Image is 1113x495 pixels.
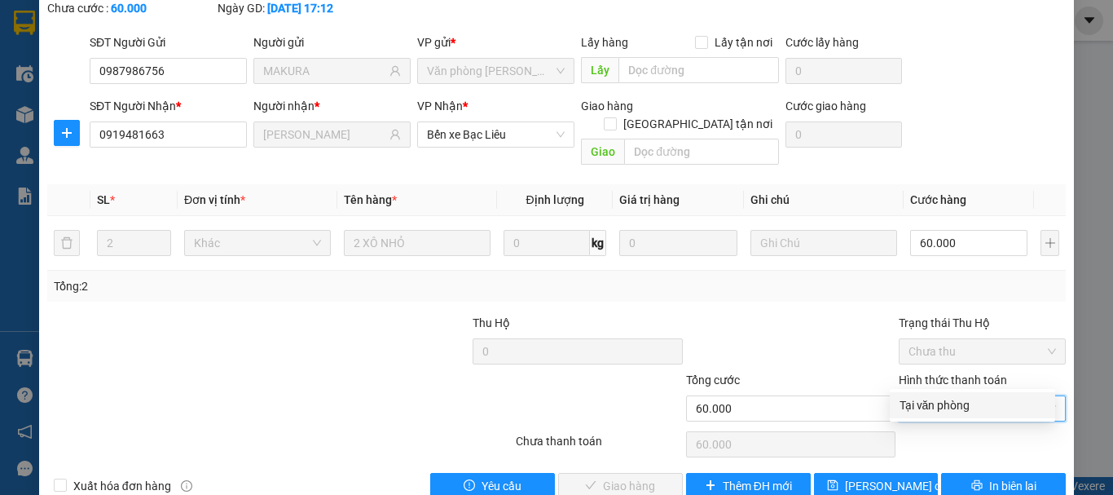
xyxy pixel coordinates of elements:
[482,477,521,495] span: Yêu cầu
[899,373,1007,387] label: Hình thức thanh toán
[581,36,628,49] span: Lấy hàng
[708,33,779,51] span: Lấy tận nơi
[686,373,740,387] span: Tổng cước
[67,477,178,495] span: Xuất hóa đơn hàng
[417,99,463,113] span: VP Nhận
[514,432,684,461] div: Chưa thanh toán
[54,277,431,295] div: Tổng: 2
[785,58,902,84] input: Cước lấy hàng
[989,477,1036,495] span: In biên lai
[253,33,411,51] div: Người gửi
[427,122,565,147] span: Bến xe Bạc Liêu
[750,230,897,256] input: Ghi Chú
[971,480,983,493] span: printer
[54,230,80,256] button: delete
[417,33,574,51] div: VP gửi
[624,139,779,165] input: Dọc đường
[581,57,618,83] span: Lấy
[618,57,779,83] input: Dọc đường
[111,2,147,15] b: 60.000
[473,316,510,329] span: Thu Hộ
[908,339,1056,364] span: Chưa thu
[90,97,247,115] div: SĐT Người Nhận
[617,115,779,133] span: [GEOGRAPHIC_DATA] tận nơi
[389,65,401,77] span: user
[526,193,583,206] span: Định lượng
[181,480,192,492] span: info-circle
[705,480,716,493] span: plus
[744,184,904,216] th: Ghi chú
[90,33,247,51] div: SĐT Người Gửi
[785,99,866,113] label: Cước giao hàng
[267,2,333,15] b: [DATE] 17:12
[55,126,79,139] span: plus
[263,126,386,144] input: Tên người nhận
[263,62,386,80] input: Tên người gửi
[427,59,565,83] span: Văn phòng Hồ Chí Minh
[1040,230,1059,256] button: plus
[344,193,397,206] span: Tên hàng
[785,36,859,49] label: Cước lấy hàng
[827,480,838,493] span: save
[619,193,680,206] span: Giá trị hàng
[845,477,1000,495] span: [PERSON_NAME] chuyển hoàn
[194,231,321,255] span: Khác
[253,97,411,115] div: Người nhận
[184,193,245,206] span: Đơn vị tính
[344,230,491,256] input: VD: Bàn, Ghế
[900,396,1045,414] div: Tại văn phòng
[581,139,624,165] span: Giao
[389,129,401,140] span: user
[785,122,902,148] input: Cước giao hàng
[910,193,966,206] span: Cước hàng
[54,120,80,146] button: plus
[590,230,606,256] span: kg
[723,477,792,495] span: Thêm ĐH mới
[581,99,633,113] span: Giao hàng
[619,230,737,256] input: 0
[97,193,110,206] span: SL
[464,480,475,493] span: exclamation-circle
[899,314,1066,332] div: Trạng thái Thu Hộ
